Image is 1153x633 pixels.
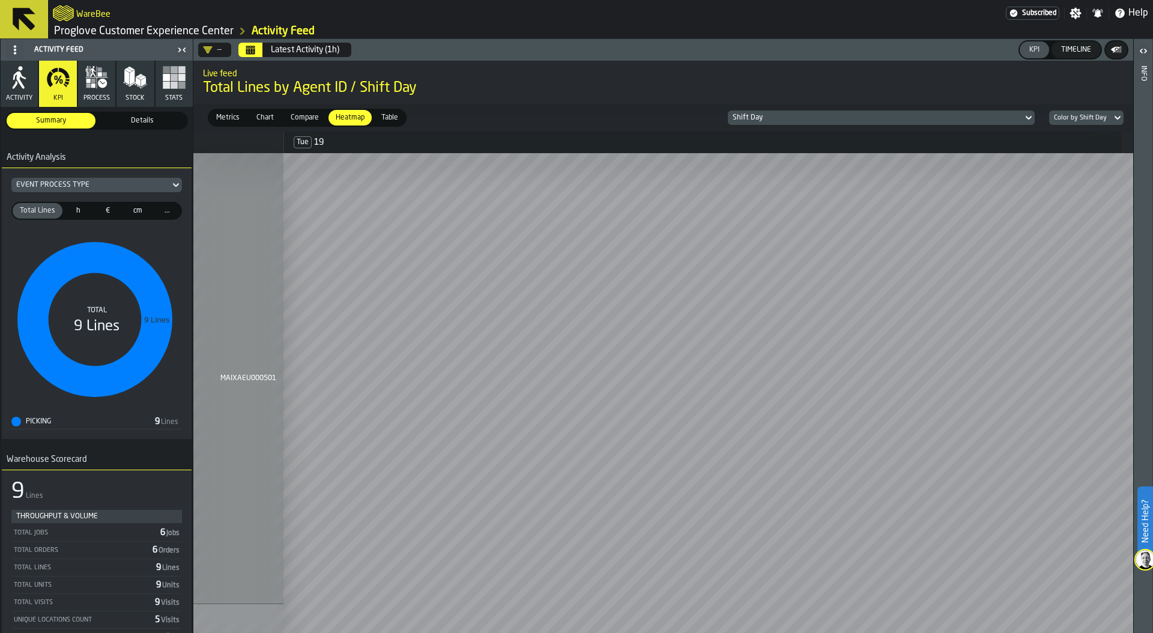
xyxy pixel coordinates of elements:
label: button-switch-multi-Total Standard Time (Duration) [64,202,93,220]
span: Tue [294,136,312,148]
span: Chart [252,112,279,123]
label: button-switch-multi-Total Cost [93,202,123,220]
span: 9 [156,563,181,572]
span: Warehouse Scorecard [2,455,87,464]
div: day: [object Object] [283,132,1121,153]
div: MAIXAEU000501 [193,153,283,604]
span: Total Lines [15,205,60,216]
div: Latest Activity (1h) [271,45,339,55]
div: StatList-item-Unique Locations Count [13,611,181,627]
span: 9 [155,598,181,607]
div: Timeline [1056,46,1096,54]
div: Total Units [13,581,151,589]
div: Stat Value [155,417,160,426]
a: link-to-/wh/i/ad8a128b-0962-41b6-b9c5-f48cc7973f93/settings/billing [1006,7,1059,20]
div: KPI [1024,46,1044,54]
nav: Breadcrumb [53,24,601,38]
span: 6 [153,546,181,554]
span: Metrics [211,112,244,123]
div: StatList-item-Total Visits [13,593,181,610]
span: Lines [162,565,180,572]
div: title-Total Lines by Agent ID / Shift Day [193,61,1133,104]
div: Menu Subscription [1006,7,1059,20]
label: button-switch-multi-Summary [5,112,97,130]
span: Compare [286,112,324,123]
span: Orders [159,547,180,554]
label: button-toggle-Help [1109,6,1153,20]
div: StatList-item-Total Jobs [13,524,181,540]
div: StatList-item-Total Orders [13,541,181,557]
label: button-switch-multi-Distance [123,202,153,220]
span: ... [156,205,178,216]
span: Subscribed [1022,9,1056,17]
div: Title [11,178,182,192]
span: 19 [314,138,324,147]
div: StatList-item-Total Lines [13,559,181,575]
div: Total Lines [13,564,151,572]
span: 6 [160,529,181,537]
span: Units [162,582,180,589]
label: button-switch-multi-Total Lines [11,202,64,220]
label: button-toggle-Close me [174,43,190,57]
span: process [83,94,110,102]
div: Total Jobs [13,529,156,537]
div: thumb [7,113,95,129]
span: Details [100,115,184,126]
span: Jobs [166,530,180,537]
span: Help [1128,6,1148,20]
a: link-to-/wh/i/ad8a128b-0962-41b6-b9c5-f48cc7973f93 [54,25,234,38]
div: DropdownMenuValue-eventProcessType [11,178,182,192]
span: cm [127,205,149,216]
div: Select date range [238,43,351,57]
div: thumb [328,110,372,126]
span: Heatmap [331,112,369,123]
a: logo-header [53,2,74,24]
div: PICKING [11,417,155,426]
div: Throughput & Volume [16,512,177,521]
div: Total Visits [13,599,150,607]
div: thumb [283,110,326,126]
span: Stats [165,94,183,102]
label: button-switch-multi-Metrics [208,109,248,127]
span: Stock [126,94,145,102]
div: DropdownMenuValue-bucket [1044,111,1124,125]
div: DropdownMenuValue-shiftDay [728,111,1035,125]
div: DropdownMenuValue- [203,45,222,55]
div: DropdownMenuValue-bucket [1054,114,1107,122]
span: Visits [161,617,180,624]
div: thumb [124,203,151,219]
span: Activity [6,94,32,102]
div: Unique Locations Count [13,616,150,624]
h2: Sub Title [203,67,1124,79]
label: button-switch-multi-Compare [282,109,327,127]
span: Table [377,112,403,123]
div: thumb [374,110,405,126]
label: button-switch-multi-Chart [248,109,282,127]
div: thumb [13,203,62,219]
label: button-switch-multi-Heatmap [327,109,373,127]
a: link-to-/wh/i/ad8a128b-0962-41b6-b9c5-f48cc7973f93/feed/e050e23e-57ec-4b53-a121-0d5bf70703cd [252,25,315,38]
h3: title-section-Warehouse Scorecard [2,449,192,470]
div: thumb [98,113,187,129]
div: Activity Feed [3,40,174,59]
label: button-toggle-Open [1135,41,1152,63]
div: Info [1139,63,1148,630]
h2: Sub Title [76,7,110,19]
span: Visits [161,599,180,607]
span: Total Lines by Agent ID / Shift Day [203,79,1124,98]
div: StatList-item-Total Units [13,576,181,592]
label: button-toggle-Notifications [1087,7,1109,19]
div: thumb [65,203,92,219]
span: Lines [26,492,43,500]
div: thumb [209,110,247,126]
div: stat- [2,168,192,439]
label: button-switch-multi-Table [373,109,407,127]
h3: title-section-Activity Analysis [2,147,192,168]
span: 9 [156,581,181,589]
label: button-switch-multi-... [153,202,182,220]
label: button-switch-multi-Details [97,112,188,130]
div: DropdownMenuValue-eventProcessType [16,181,165,189]
span: Summary [9,115,93,126]
span: MAIXAEU000501 [209,375,276,383]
